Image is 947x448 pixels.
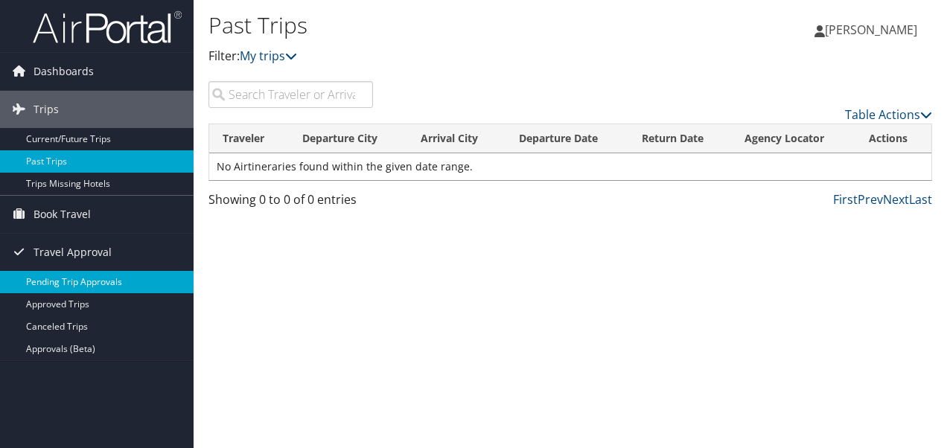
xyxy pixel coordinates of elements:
[34,234,112,271] span: Travel Approval
[240,48,297,64] a: My trips
[506,124,628,153] th: Departure Date: activate to sort column ascending
[825,22,917,38] span: [PERSON_NAME]
[208,81,373,108] input: Search Traveler or Arrival City
[208,47,691,66] p: Filter:
[289,124,407,153] th: Departure City: activate to sort column ascending
[208,10,691,41] h1: Past Trips
[814,7,932,52] a: [PERSON_NAME]
[628,124,731,153] th: Return Date: activate to sort column ascending
[33,10,182,45] img: airportal-logo.png
[209,153,931,180] td: No Airtineraries found within the given date range.
[209,124,289,153] th: Traveler: activate to sort column ascending
[909,191,932,208] a: Last
[855,124,931,153] th: Actions
[883,191,909,208] a: Next
[731,124,855,153] th: Agency Locator: activate to sort column ascending
[208,191,373,216] div: Showing 0 to 0 of 0 entries
[845,106,932,123] a: Table Actions
[858,191,883,208] a: Prev
[34,196,91,233] span: Book Travel
[34,91,59,128] span: Trips
[833,191,858,208] a: First
[34,53,94,90] span: Dashboards
[407,124,505,153] th: Arrival City: activate to sort column ascending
